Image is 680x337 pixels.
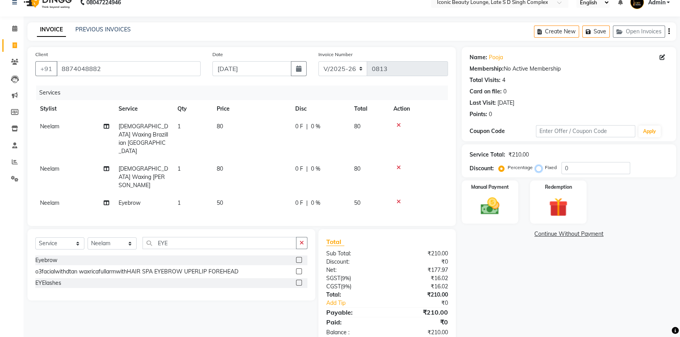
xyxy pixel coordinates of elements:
th: Stylist [35,100,114,118]
div: ₹210.00 [387,308,454,317]
span: CGST [326,283,341,290]
span: 80 [217,123,223,130]
label: Percentage [508,164,533,171]
a: Continue Without Payment [463,230,675,238]
th: Disc [291,100,349,118]
span: 0 F [295,199,303,207]
span: 80 [217,165,223,172]
span: 0 % [311,122,320,131]
a: Pooja [489,53,503,62]
span: 0 % [311,165,320,173]
span: Eyebrow [119,199,141,206]
img: _cash.svg [475,195,505,217]
button: Apply [638,126,661,137]
div: ₹210.00 [508,151,529,159]
div: ₹0 [398,299,454,307]
label: Fixed [545,164,557,171]
span: [DEMOGRAPHIC_DATA] Waxing Brazillian [GEOGRAPHIC_DATA] [119,123,168,155]
span: 9% [342,275,349,281]
div: Name: [470,53,487,62]
span: 50 [217,199,223,206]
div: ₹16.02 [387,274,454,282]
div: No Active Membership [470,65,668,73]
div: Membership: [470,65,504,73]
div: ₹16.02 [387,282,454,291]
div: Discount: [320,258,387,266]
span: 1 [177,165,181,172]
div: Card on file: [470,87,502,96]
div: Eyebrow [35,256,57,264]
span: 50 [354,199,360,206]
button: Save [582,26,610,38]
span: | [306,122,308,131]
span: Neelam [40,123,59,130]
div: Sub Total: [320,250,387,258]
span: Neelam [40,199,59,206]
span: SGST [326,275,340,282]
th: Total [349,100,389,118]
div: Last Visit: [470,99,496,107]
span: 1 [177,123,181,130]
div: 4 [502,76,505,84]
a: Add Tip [320,299,398,307]
div: EYElashes [35,279,61,287]
span: 80 [354,123,360,130]
div: o3facialwithdtan waxricafullarmwithHAIR SPA EYEBROW UPERLIP FOREHEAD [35,268,238,276]
th: Service [114,100,173,118]
span: 0 F [295,165,303,173]
button: Open Invoices [613,26,665,38]
label: Redemption [545,184,572,191]
div: Service Total: [470,151,505,159]
span: 80 [354,165,360,172]
div: Services [36,86,454,100]
label: Invoice Number [318,51,353,58]
div: ₹210.00 [387,291,454,299]
button: Create New [534,26,579,38]
div: Paid: [320,317,387,327]
div: ₹0 [387,317,454,327]
div: Payable: [320,308,387,317]
div: ₹210.00 [387,250,454,258]
div: Balance : [320,328,387,337]
th: Action [389,100,448,118]
div: ₹0 [387,258,454,266]
div: Discount: [470,164,494,173]
label: Date [212,51,223,58]
div: Coupon Code [470,127,536,135]
span: 9% [342,283,350,290]
span: 0 % [311,199,320,207]
span: | [306,199,308,207]
img: _gift.svg [543,195,574,219]
div: ₹210.00 [387,328,454,337]
input: Search by Name/Mobile/Email/Code [57,61,201,76]
div: 0 [489,110,492,118]
span: [DEMOGRAPHIC_DATA] Waxing [PERSON_NAME] [119,165,168,189]
div: ( ) [320,274,387,282]
th: Qty [173,100,212,118]
div: [DATE] [497,99,514,107]
button: +91 [35,61,57,76]
div: ( ) [320,282,387,291]
span: | [306,165,308,173]
label: Client [35,51,48,58]
div: 0 [503,87,506,96]
div: ₹177.97 [387,266,454,274]
input: Search or Scan [143,237,296,249]
th: Price [212,100,291,118]
span: Neelam [40,165,59,172]
div: Total: [320,291,387,299]
input: Enter Offer / Coupon Code [536,125,635,137]
div: Points: [470,110,487,118]
div: Total Visits: [470,76,501,84]
div: Net: [320,266,387,274]
a: INVOICE [37,23,66,37]
span: 0 F [295,122,303,131]
label: Manual Payment [471,184,509,191]
span: Total [326,238,344,246]
a: PREVIOUS INVOICES [75,26,131,33]
span: 1 [177,199,181,206]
